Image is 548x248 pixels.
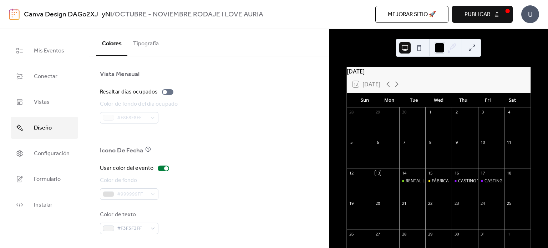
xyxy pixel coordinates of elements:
[352,93,377,107] div: Sun
[112,8,115,21] b: /
[465,10,490,19] span: Publicar
[377,93,402,107] div: Mon
[375,170,380,176] div: 13
[484,178,521,184] div: CASTING VIRTUAL
[401,201,407,206] div: 21
[34,97,50,108] span: Vistas
[375,110,380,115] div: 29
[375,201,380,206] div: 20
[401,140,407,145] div: 7
[11,91,78,113] a: Vistas
[117,224,147,233] span: #F3F3F3FF
[426,93,451,107] div: Wed
[375,140,380,145] div: 6
[34,122,52,134] span: Diseño
[478,178,504,184] div: CASTING VIRTUAL
[506,231,512,237] div: 1
[401,170,407,176] div: 14
[349,140,354,145] div: 5
[454,140,459,145] div: 9
[11,168,78,190] a: Formulario
[100,88,158,96] div: Resaltar días ocupados
[500,93,525,107] div: Sat
[349,231,354,237] div: 26
[480,110,486,115] div: 3
[427,170,433,176] div: 15
[402,93,426,107] div: Tue
[432,178,449,184] div: FÁBRICA
[11,117,78,139] a: Diseño
[454,110,459,115] div: 2
[24,8,112,21] a: Canva Design DAGo2XJ_yNI
[452,6,513,23] button: Publicar
[349,201,354,206] div: 19
[480,140,486,145] div: 10
[480,170,486,176] div: 17
[375,231,380,237] div: 27
[480,231,486,237] div: 31
[506,170,512,176] div: 18
[349,110,354,115] div: 28
[427,110,433,115] div: 1
[425,178,452,184] div: FÁBRICA
[506,110,512,115] div: 4
[401,231,407,237] div: 28
[451,93,476,107] div: Thu
[452,178,478,184] div: CASTING VIRTUAL
[11,194,78,216] a: Instalar
[401,110,407,115] div: 30
[127,29,164,55] button: Tipografía
[375,6,448,23] button: Mejorar sitio 🚀
[11,142,78,165] a: Configuración
[506,140,512,145] div: 11
[100,100,178,108] div: Color de fondo del día ocupado
[427,231,433,237] div: 29
[9,9,20,20] img: logo
[506,201,512,206] div: 25
[11,65,78,87] a: Conectar
[34,45,64,57] span: Mis Eventos
[454,231,459,237] div: 30
[388,10,436,19] span: Mejorar sitio 🚀
[454,170,459,176] div: 16
[476,93,500,107] div: Fri
[34,174,61,185] span: Formulario
[521,5,539,23] div: U
[100,211,157,219] div: Color de texto
[115,8,263,21] b: OCTUBRE - NOVIEMBRE RODAJE I LOVE AURIA
[34,199,52,211] span: Instalar
[347,67,531,76] div: [DATE]
[34,148,70,160] span: Configuración
[100,164,153,173] div: Usar color del evento
[458,178,494,184] div: CASTING VIRTUAL
[100,70,139,79] div: Vista Mensual
[427,140,433,145] div: 8
[11,40,78,62] a: Mis Eventos
[96,29,127,56] button: Colores
[480,201,486,206] div: 24
[427,201,433,206] div: 22
[399,178,426,184] div: RENTAL Luces CONFIRMADO, Maquillaje/FX CONFIRMADO, Vestuario CONFIRMADO
[349,170,354,176] div: 12
[34,71,57,82] span: Conectar
[100,146,143,155] div: Icono De Fecha
[100,176,157,185] div: Color de fondo
[454,201,459,206] div: 23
